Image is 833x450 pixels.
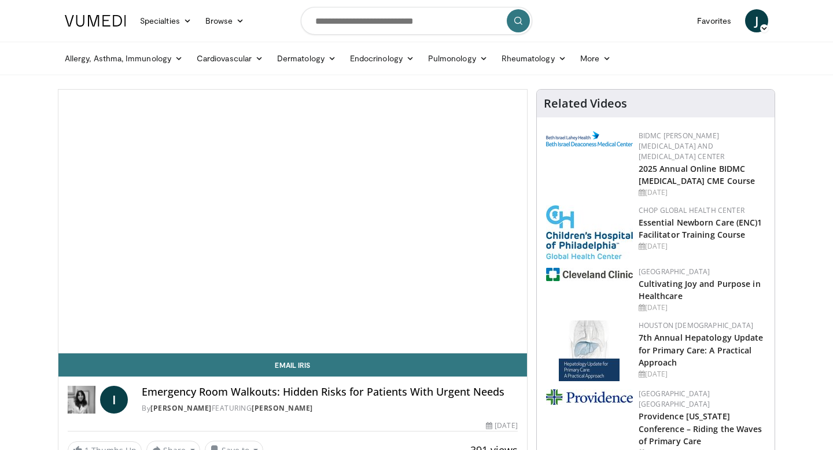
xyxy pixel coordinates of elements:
div: [DATE] [639,241,765,252]
a: Providence [US_STATE] Conference – Riding the Waves of Primary Care [639,411,762,446]
div: [DATE] [639,187,765,198]
a: Browse [198,9,252,32]
a: 7th Annual Hepatology Update for Primary Care: A Practical Approach [639,332,764,367]
input: Search topics, interventions [301,7,532,35]
div: [DATE] [486,421,517,431]
a: [GEOGRAPHIC_DATA] [639,267,710,276]
a: 2025 Annual Online BIDMC [MEDICAL_DATA] CME Course [639,163,755,186]
div: [DATE] [639,369,765,379]
a: CHOP Global Health Center [639,205,744,215]
img: Dr. Iris Gorfinkel [68,386,95,414]
a: Pulmonology [421,47,495,70]
img: 83b65fa9-3c25-403e-891e-c43026028dd2.jpg.150x105_q85_autocrop_double_scale_upscale_version-0.2.jpg [559,320,620,381]
h4: Related Videos [544,97,627,110]
img: c96b19ec-a48b-46a9-9095-935f19585444.png.150x105_q85_autocrop_double_scale_upscale_version-0.2.png [546,131,633,146]
a: BIDMC [PERSON_NAME][MEDICAL_DATA] and [MEDICAL_DATA] Center [639,131,725,161]
a: Email Iris [58,353,527,377]
a: I [100,386,128,414]
a: [PERSON_NAME] [150,403,212,413]
img: 9aead070-c8c9-47a8-a231-d8565ac8732e.png.150x105_q85_autocrop_double_scale_upscale_version-0.2.jpg [546,389,633,405]
a: Specialties [133,9,198,32]
a: [PERSON_NAME] [252,403,313,413]
a: Allergy, Asthma, Immunology [58,47,190,70]
a: J [745,9,768,32]
video-js: Video Player [58,90,527,353]
a: Essential Newborn Care (ENC)1 Facilitator Training Course [639,217,762,240]
a: Cultivating Joy and Purpose in Healthcare [639,278,761,301]
a: Rheumatology [495,47,573,70]
a: [GEOGRAPHIC_DATA] [GEOGRAPHIC_DATA] [639,389,710,409]
a: Cardiovascular [190,47,270,70]
img: 8fbf8b72-0f77-40e1-90f4-9648163fd298.jpg.150x105_q85_autocrop_double_scale_upscale_version-0.2.jpg [546,205,633,259]
a: Houston [DEMOGRAPHIC_DATA] [639,320,753,330]
div: [DATE] [639,303,765,313]
div: By FEATURING [142,403,518,414]
a: More [573,47,618,70]
a: Favorites [690,9,738,32]
img: 1ef99228-8384-4f7a-af87-49a18d542794.png.150x105_q85_autocrop_double_scale_upscale_version-0.2.jpg [546,268,633,281]
h4: Emergency Room Walkouts: Hidden Risks for Patients With Urgent Needs [142,386,518,399]
a: Dermatology [270,47,343,70]
a: Endocrinology [343,47,421,70]
img: VuMedi Logo [65,15,126,27]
